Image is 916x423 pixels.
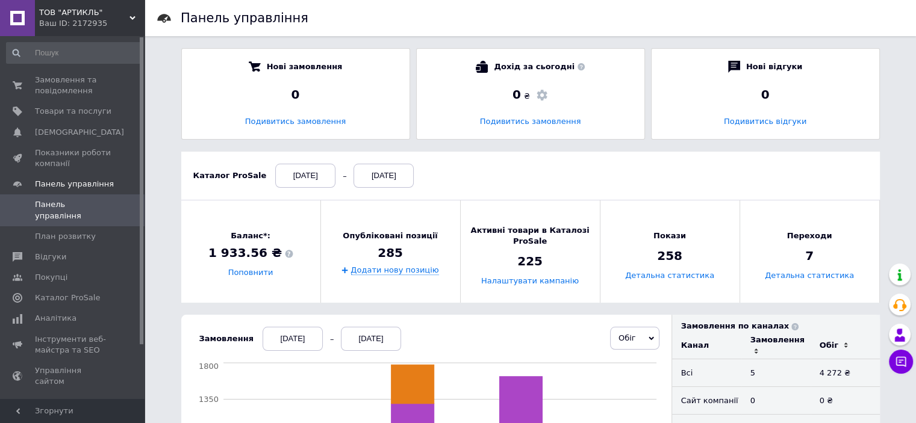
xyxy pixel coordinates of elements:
span: Нові замовлення [267,61,343,73]
span: Замовлення та повідомлення [35,75,111,96]
div: [DATE] [354,164,414,188]
span: Товари та послуги [35,106,111,117]
a: Подивитись відгуки [724,117,806,126]
span: Покупці [35,272,67,283]
span: Відгуки [35,252,66,262]
div: Замовлення [750,335,805,345]
span: Обіг [618,333,636,342]
span: Каталог ProSale [35,292,100,303]
div: Каталог ProSale [193,170,267,181]
span: Покази [653,230,686,241]
td: 4 272 ₴ [811,359,880,387]
a: Детальна статистика [625,271,714,280]
div: Ваш ID: 2172935 [39,18,145,29]
div: 0 [194,86,397,103]
div: [DATE] [263,327,323,351]
span: 0 [513,87,521,102]
span: Панель управління [35,179,114,190]
span: Баланс*: [208,230,293,241]
a: Детальна статистика [765,271,854,280]
h1: Панель управління [181,11,308,25]
span: Дохід за сьогодні [494,61,584,73]
a: Налаштувати кампанію [481,277,579,286]
a: Поповнити [228,268,273,277]
a: Подивитись замовлення [480,117,581,126]
span: 285 [378,244,403,261]
span: Показники роботи компанії [35,147,111,169]
span: [DEMOGRAPHIC_DATA] [35,127,124,138]
span: Аналітика [35,313,76,324]
span: ТОВ "АРТИКЛЬ" [39,7,129,18]
div: Замовлення [199,333,254,344]
input: Пошук [6,42,142,64]
div: Обіг [820,340,838,351]
td: Канал [672,332,741,359]
div: 0 [664,86,867,103]
td: 5 [741,359,811,387]
span: Нові відгуки [746,61,802,73]
a: Подивитись замовлення [245,117,346,126]
button: Чат з покупцем [889,350,913,374]
span: Гаманець компанії [35,397,111,418]
span: Панель управління [35,199,111,221]
span: Переходи [787,230,832,241]
a: Додати нову позицію [351,265,438,275]
div: Замовлення по каналах [681,321,880,332]
div: [DATE] [341,327,401,351]
td: 0 [741,387,811,415]
tspan: 1350 [198,395,218,404]
td: Всi [672,359,741,387]
span: 225 [517,253,543,270]
span: Активні товари в Каталозі ProSale [461,225,600,247]
span: ₴ [524,91,530,102]
span: Інструменти веб-майстра та SEO [35,334,111,356]
td: Сайт компанії [672,387,741,415]
div: [DATE] [275,164,335,188]
span: План розвитку [35,231,96,242]
span: 1 933.56 ₴ [208,245,293,262]
span: Опубліковані позиції [343,230,437,241]
span: 7 [805,248,814,265]
tspan: 1800 [198,362,218,371]
span: 258 [657,248,682,265]
span: Управління сайтом [35,365,111,387]
td: 0 ₴ [811,387,880,415]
